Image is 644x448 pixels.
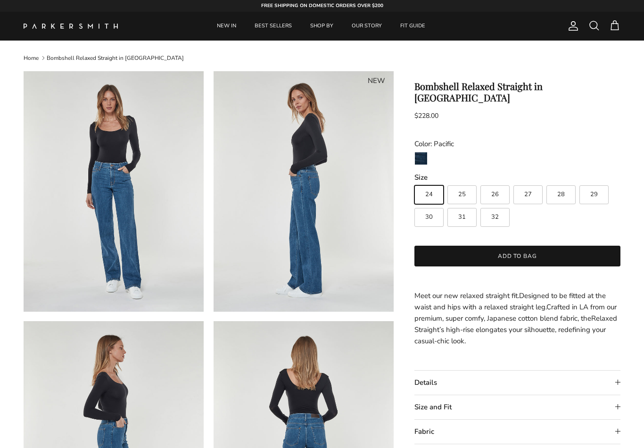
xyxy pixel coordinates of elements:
legend: Size [414,173,428,183]
span: Crafted in LA from our premium, super comfy, Japanese cotton blend fabric, the [414,302,617,323]
summary: Fabric [414,420,620,444]
a: Bombshell Relaxed Straight in [GEOGRAPHIC_DATA] [47,54,184,62]
div: Primary [140,12,502,41]
a: Pacific [414,152,428,168]
a: Account [564,20,579,32]
span: 28 [557,191,565,198]
img: Parker Smith [24,24,118,29]
a: Home [24,54,39,62]
span: 26 [491,191,499,198]
span: 25 [458,191,466,198]
summary: Size and Fit [414,395,620,419]
span: 27 [524,191,532,198]
div: Color: Pacific [414,138,620,149]
span: Designed to be fitted at the waist and hips with a relaxed straight leg. [414,291,606,312]
a: NEW IN [208,12,245,41]
a: OUR STORY [343,12,390,41]
span: Relaxed Straight’s high-rise elongates your silhouette, redefining your casual-chic look. [414,314,617,346]
strong: FREE SHIPPING ON DOMESTIC ORDERS OVER $200 [261,2,383,9]
span: 29 [590,191,598,198]
span: $228.00 [414,111,438,120]
a: BEST SELLERS [246,12,300,41]
img: Pacific [415,152,427,165]
a: FIT GUIDE [392,12,434,41]
h1: Bombshell Relaxed Straight in [GEOGRAPHIC_DATA] [414,81,620,103]
span: 31 [458,214,466,220]
span: 32 [491,214,499,220]
span: Meet our new relaxed straight fit. [414,291,519,300]
button: Add to bag [414,246,620,266]
a: SHOP BY [302,12,342,41]
span: 30 [425,214,433,220]
nav: Breadcrumbs [24,54,620,62]
summary: Details [414,371,620,395]
span: 24 [425,191,433,198]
